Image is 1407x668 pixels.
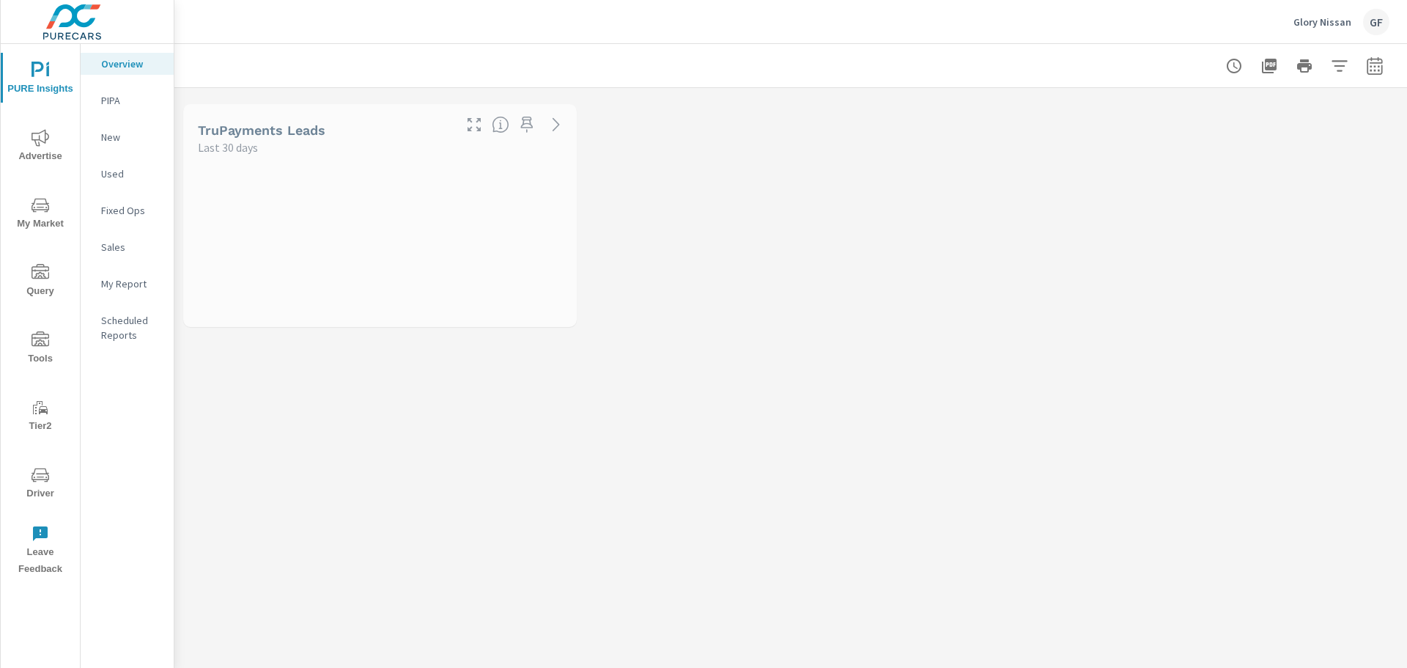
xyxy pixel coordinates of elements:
button: Print Report [1290,51,1319,81]
p: Last 30 days [198,139,258,156]
span: My Market [5,197,75,232]
span: The number of truPayments leads. [492,116,509,133]
div: Overview [81,53,174,75]
h5: truPayments Leads [198,122,325,138]
p: Glory Nissan [1293,15,1351,29]
div: Scheduled Reports [81,309,174,346]
span: PURE Insights [5,62,75,98]
span: Tier2 [5,399,75,435]
span: Driver [5,466,75,502]
span: Advertise [5,129,75,165]
span: Save this to your personalized report [515,113,539,136]
p: Used [101,166,162,181]
a: See more details in report [544,113,568,136]
p: New [101,130,162,144]
div: My Report [81,273,174,295]
p: Overview [101,56,162,71]
button: Select Date Range [1360,51,1389,81]
span: Tools [5,331,75,367]
p: Scheduled Reports [101,313,162,342]
div: Used [81,163,174,185]
p: Sales [101,240,162,254]
p: PIPA [101,93,162,108]
button: Make Fullscreen [462,113,486,136]
p: Fixed Ops [101,203,162,218]
button: "Export Report to PDF" [1255,51,1284,81]
p: My Report [101,276,162,291]
div: Fixed Ops [81,199,174,221]
button: Apply Filters [1325,51,1354,81]
div: nav menu [1,44,80,584]
span: Leave Feedback [5,525,75,578]
div: PIPA [81,89,174,111]
div: New [81,126,174,148]
div: GF [1363,9,1389,35]
span: Query [5,264,75,300]
div: Sales [81,236,174,258]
